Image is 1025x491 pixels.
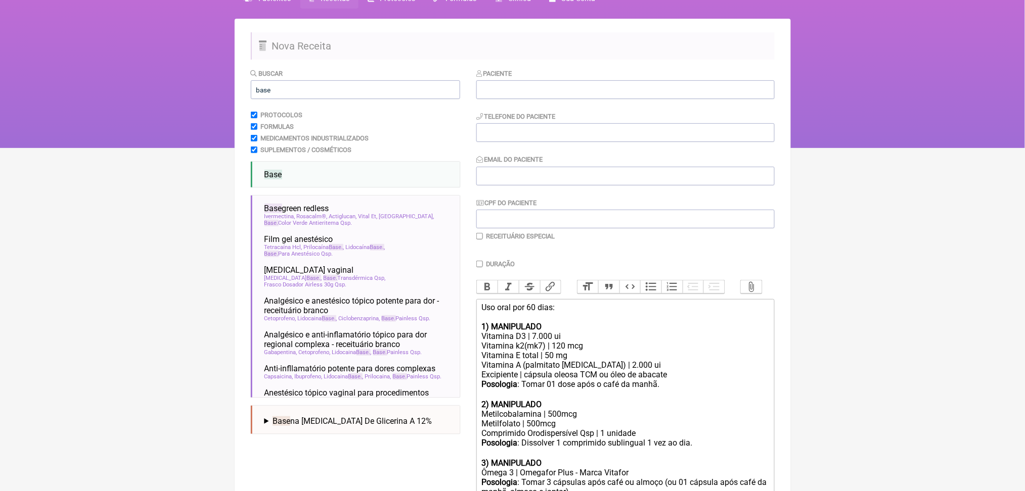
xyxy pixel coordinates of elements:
span: Ciclobenzaprina [339,315,380,322]
label: Paciente [476,70,512,77]
span: Base [382,315,396,322]
span: Base [273,416,290,426]
span: Base [348,373,363,380]
span: [MEDICAL_DATA] [264,275,322,281]
label: Duração [486,260,515,268]
strong: 1) MANIPULADO [481,322,542,331]
span: [GEOGRAPHIC_DATA] [379,213,434,220]
label: Formulas [260,123,294,130]
span: Gabapentina [264,349,297,356]
span: Painless Qsp [382,315,431,322]
button: Decrease Level [683,280,704,293]
button: Heading [577,280,599,293]
span: Analgésico e anestésico tópico potente para dor - receituário branco [264,296,452,315]
span: Base [393,373,407,380]
span: Lidocaina [324,373,364,380]
span: Lidocaína [346,244,385,251]
span: Painless Qsp [393,373,442,380]
strong: 3) MANIPULADO [481,458,542,468]
span: Base [264,204,282,213]
label: CPF do Paciente [476,199,537,207]
div: Comprimido Orodispersível Qsp | 1 unidade [481,428,769,438]
span: Ivermectina [264,213,295,220]
span: Painless Qsp [373,349,422,356]
span: Cetoprofeno [264,315,296,322]
label: Buscar [251,70,283,77]
div: Vitamina k2(mk7) | 120 mcg [481,341,769,351]
button: Increase Level [703,280,725,293]
label: Medicamentos Industrializados [260,134,369,142]
strong: 2) MANIPULADO [481,400,542,409]
span: Lidocaina [298,315,337,322]
span: Tetracaína Hcl [264,244,302,251]
span: Base [356,349,371,356]
span: Base [264,170,282,179]
div: Vitamina D3 | 7.000 ui [481,331,769,341]
span: Prilocaina [365,373,391,380]
span: Base [322,315,336,322]
strong: Posologia [481,438,517,448]
span: Base [324,275,338,281]
span: Lidocaina [332,349,372,356]
span: Base [264,220,279,226]
button: Attach Files [741,280,762,293]
span: Prilocaína [304,244,344,251]
button: Quote [598,280,619,293]
div: Ômega 3 | Omegafor Plus - Marca Vitafor [481,468,769,477]
button: Code [619,280,641,293]
label: Suplementos / Cosméticos [260,146,351,154]
span: Capsaicina [264,373,293,380]
button: Bullets [640,280,661,293]
span: Film gel anestésico [264,234,333,244]
button: Numbers [661,280,683,293]
span: na [MEDICAL_DATA] De Glicerina A 12% [273,416,432,426]
span: Cetoprofeno [299,349,331,356]
div: Vitamina A (palmitato [MEDICAL_DATA]) | 2.000 ui Excipiente | cápsula oleosa TCM ou óleo de abacate [481,360,769,379]
button: Strikethrough [519,280,540,293]
span: Frasco Dosador Airless 30g Qsp [264,281,347,288]
span: Base [264,251,279,257]
span: Actiglucan [329,213,357,220]
summary: Basena [MEDICAL_DATA] De Glicerina A 12% [264,416,452,426]
span: Anti-infllamatório potente para dores complexas [264,364,436,373]
span: Transdérmica Qsp [324,275,386,281]
span: Analgésico e anti-inflamatório tópico para dor regional complexa - receituário branco [264,330,452,349]
span: Base [370,244,384,251]
div: : Dissolver 1 comprimido sublingual 1 vez ao dia. ㅤ [481,438,769,458]
div: Metilcobalamina | 500mcg Metilfolato | 500mcg [481,409,769,428]
div: Uso oral por 60 dias: [481,303,769,331]
button: Bold [477,280,498,293]
span: Color Verde Antieritema Qsp [264,220,352,226]
span: Base [329,244,343,251]
div: Vitamina E total | 50 mg [481,351,769,360]
label: Telefone do Paciente [476,113,556,120]
span: Anestésico tópico vaginal para procedimentos [264,388,429,398]
span: Base [373,349,387,356]
span: Para Anestésico Qsp [264,251,333,257]
span: [MEDICAL_DATA] vaginal [264,265,354,275]
span: green redless [264,204,329,213]
button: Italic [498,280,519,293]
h2: Nova Receita [251,32,775,60]
div: : Tomar 01 dose após o café da manhã. ㅤ [481,379,769,409]
strong: Posologia [481,477,517,487]
label: Email do Paciente [476,156,543,163]
span: Base [307,275,321,281]
strong: Posologia [481,379,517,389]
button: Link [540,280,561,293]
label: Protocolos [260,111,302,119]
span: Ibuprofeno [295,373,323,380]
span: Vital Et [359,213,378,220]
span: Rosacalm® [297,213,328,220]
input: exemplo: emagrecimento, ansiedade [251,80,460,99]
label: Receituário Especial [486,232,555,240]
